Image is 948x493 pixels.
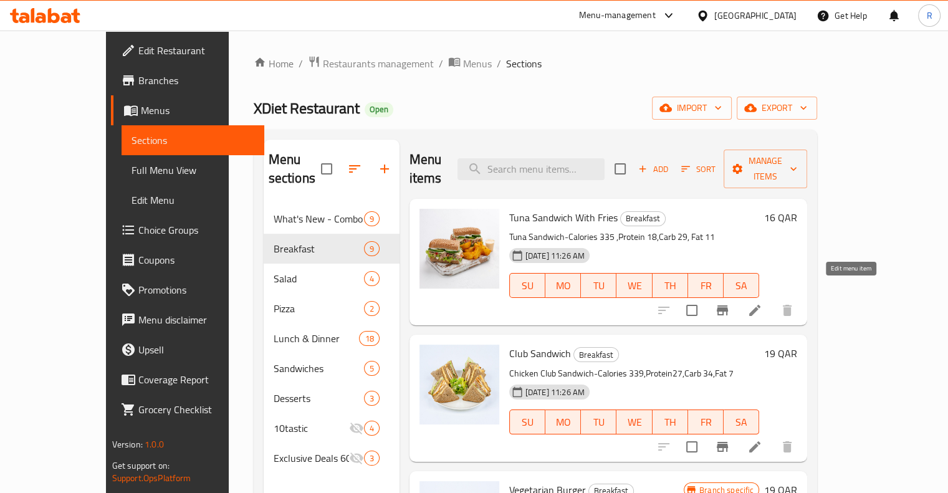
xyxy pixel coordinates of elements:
li: / [439,56,443,71]
div: Exclusive Deals 60% Off3 [264,443,400,473]
button: SU [509,409,545,434]
div: Desserts [274,391,364,406]
div: Lunch & Dinner18 [264,323,400,353]
span: Sort [681,162,716,176]
span: 5 [365,363,379,375]
span: Breakfast [274,241,364,256]
span: WE [621,277,647,295]
div: items [364,361,380,376]
span: 9 [365,213,379,225]
span: Coupons [138,252,254,267]
div: items [364,271,380,286]
h6: 19 QAR [764,345,797,362]
button: WE [616,409,652,434]
span: Salad [274,271,364,286]
a: Menus [111,95,264,125]
div: 10tastic4 [264,413,400,443]
div: items [364,421,380,436]
span: What's New - Combo [274,211,364,226]
span: Promotions [138,282,254,297]
li: / [497,56,501,71]
a: Choice Groups [111,215,264,245]
p: Tuna Sandwich-Calories 335 ,Protein 18,Carb 29, Fat 11 [509,229,760,245]
img: Club Sandwich [419,345,499,424]
span: Sandwiches [274,361,364,376]
button: SU [509,273,545,298]
a: Coverage Report [111,365,264,395]
button: Add section [370,154,400,184]
span: Add item [633,160,673,179]
div: What's New - Combo9 [264,204,400,234]
div: Breakfast9 [264,234,400,264]
span: export [747,100,807,116]
span: Get support on: [112,457,170,474]
a: Menus [448,55,492,72]
span: SA [729,413,754,431]
button: delete [772,432,802,462]
li: / [299,56,303,71]
span: Sections [132,133,254,148]
span: XDiet Restaurant [254,94,360,122]
span: FR [693,413,719,431]
span: Pizza [274,301,364,316]
span: [DATE] 11:26 AM [520,386,590,398]
a: Promotions [111,275,264,305]
span: Grocery Checklist [138,402,254,417]
a: Edit Menu [122,185,264,215]
button: TH [653,409,688,434]
span: Sort sections [340,154,370,184]
span: TU [586,277,611,295]
img: Tuna Sandwich With Fries [419,209,499,289]
span: Lunch & Dinner [274,331,360,346]
span: [DATE] 11:26 AM [520,250,590,262]
span: Full Menu View [132,163,254,178]
div: Pizza2 [264,294,400,323]
button: Manage items [724,150,807,188]
span: Upsell [138,342,254,357]
button: Add [633,160,673,179]
svg: Inactive section [349,451,364,466]
div: Open [365,102,393,117]
span: 1.0.0 [145,436,164,452]
span: SU [515,413,540,431]
div: Breakfast [620,211,666,226]
svg: Inactive section [349,421,364,436]
div: items [364,241,380,256]
button: export [737,97,817,120]
span: Select all sections [314,156,340,182]
button: delete [772,295,802,325]
a: Support.OpsPlatform [112,470,191,486]
span: Edit Restaurant [138,43,254,58]
button: Branch-specific-item [707,295,737,325]
button: MO [545,273,581,298]
button: SA [724,273,759,298]
button: TH [653,273,688,298]
span: R [926,9,932,22]
span: Exclusive Deals 60% Off [274,451,349,466]
h2: Menu items [409,150,443,188]
span: Add [636,162,670,176]
a: Edit menu item [747,439,762,454]
span: import [662,100,722,116]
a: Coupons [111,245,264,275]
button: import [652,97,732,120]
span: Breakfast [621,211,665,226]
span: Select section [607,156,633,182]
button: WE [616,273,652,298]
div: items [359,331,379,346]
div: Desserts3 [264,383,400,413]
span: SU [515,277,540,295]
span: MO [550,277,576,295]
a: Menu disclaimer [111,305,264,335]
p: Chicken Club Sandwich-Calories 339,Protein27,Carb 34,Fat 7 [509,366,760,381]
span: 10tastic [274,421,349,436]
div: items [364,391,380,406]
span: 2 [365,303,379,315]
span: Branches [138,73,254,88]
